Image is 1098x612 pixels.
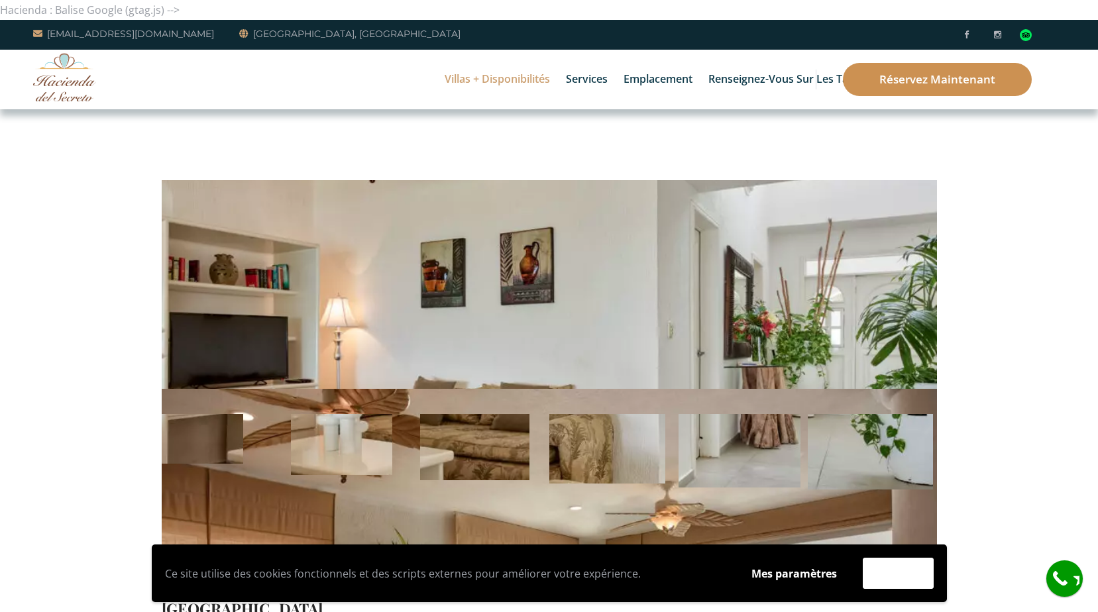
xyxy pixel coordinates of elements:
[165,564,726,584] p: Ce site utilise des cookies fonctionnels et des scripts externes pour améliorer votre expérience.
[863,558,934,589] button: Accepter
[1046,560,1083,597] a: appeler
[239,26,461,42] a: [GEOGRAPHIC_DATA], [GEOGRAPHIC_DATA]
[1050,564,1079,593] i: appeler
[739,558,850,589] button: Mes paramètres
[843,63,1032,96] a: Réservez maintenant
[47,28,214,40] font: [EMAIL_ADDRESS][DOMAIN_NAME]
[617,50,699,109] a: Emplacement
[1020,29,1032,41] div: Read traveler reviews on Tripadvisor
[33,26,214,42] a: [EMAIL_ADDRESS][DOMAIN_NAME]
[702,50,871,109] a: Renseignez-vous sur les tarifs
[559,50,614,109] a: Services
[162,77,937,594] img: IMG_1480-Editar-1000x667.jpg.webp
[33,53,96,101] img: Awesome Logo
[438,50,557,109] a: Villas + Disponibilités
[1020,29,1032,41] img: Tripadvisor_logomark.svg
[253,28,461,40] font: [GEOGRAPHIC_DATA], [GEOGRAPHIC_DATA]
